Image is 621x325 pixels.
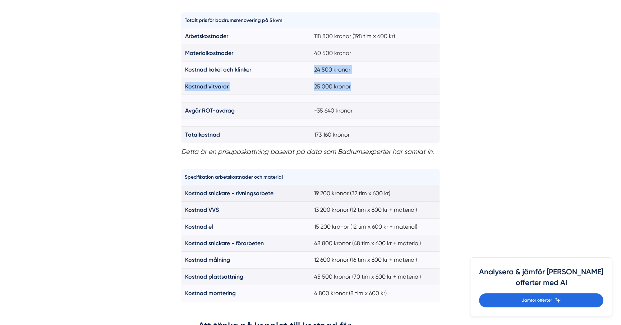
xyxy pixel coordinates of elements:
[310,28,440,45] td: 118 800 kronor (198 tim x 600 kr)
[185,107,235,114] strong: Avgår ROT-avdrag
[181,148,434,155] em: Detta är en prisuppskattning baserat på data som Badrumsexperter har samlat in.
[185,131,220,138] strong: Totalkostnad
[522,297,552,304] span: Jämför offerter
[185,83,229,90] strong: Kostnad vitvaror
[479,266,603,293] h4: Analysera & jämför [PERSON_NAME] offerter med AI
[310,127,440,143] td: 173 160 kronor
[310,235,440,252] td: 48 800 kronor (48 tim x 600 kr + material)
[310,61,440,78] td: 24 500 kronor
[185,33,228,40] strong: Arbetskostnader
[185,290,236,297] strong: Kostnad montering
[185,240,264,247] strong: Kostnad snickare - förarbeten
[185,256,230,263] strong: Kostnad målning
[310,268,440,285] td: 45 500 kronor (70 tim x 600 kr + material)
[479,293,603,307] a: Jämför offerter
[185,206,219,213] strong: Kostnad VVS
[310,185,440,201] td: 19 200 kronor (32 tim x 600 kr)
[185,273,243,280] strong: Kostnad plattsättning
[185,223,213,230] strong: Kostnad el
[310,45,440,61] td: 40 500 kronor
[185,66,251,73] strong: Kostnad kakel och klinker
[185,50,233,56] strong: Materialkostnader
[310,102,440,119] td: -35 640 kronor
[181,13,311,28] th: Totalt pris för badrumsrenovering på 5 kvm
[181,169,311,185] th: Specifikation arbetskostnader och material
[310,202,440,218] td: 13 200 kronor (12 tim x 600 kr + material)
[310,285,440,302] td: 4 800 kronor (8 tim x 600 kr)
[310,78,440,95] td: 25 000 kronor
[310,252,440,268] td: 12 600 kronor (16 tim x 600 kr + material)
[185,190,273,197] strong: Kostnad snickare - rivningsarbete
[310,218,440,235] td: 15 200 kronor (12 tim x 600 kr + material)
